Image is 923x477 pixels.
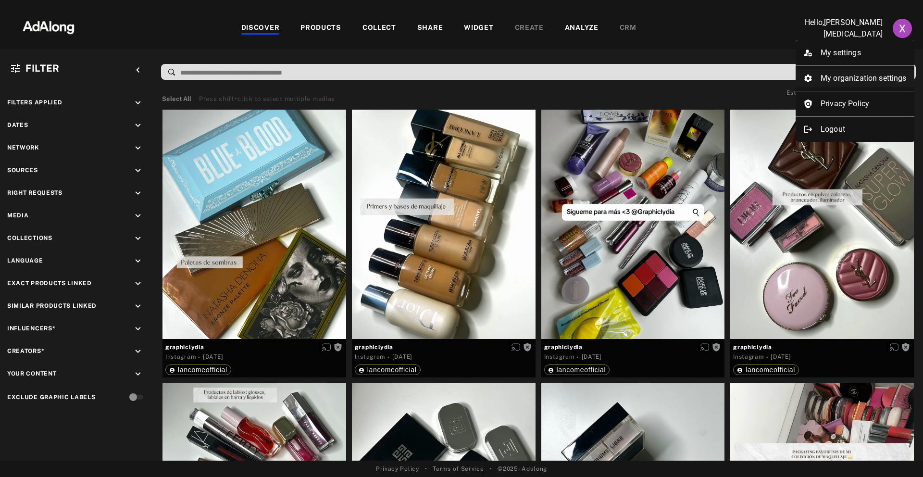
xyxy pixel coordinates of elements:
a: Privacy Policy [796,95,914,113]
li: My settings [796,44,914,62]
iframe: Chat Widget [875,431,923,477]
li: Logout [796,121,914,138]
li: My organization settings [796,70,914,87]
